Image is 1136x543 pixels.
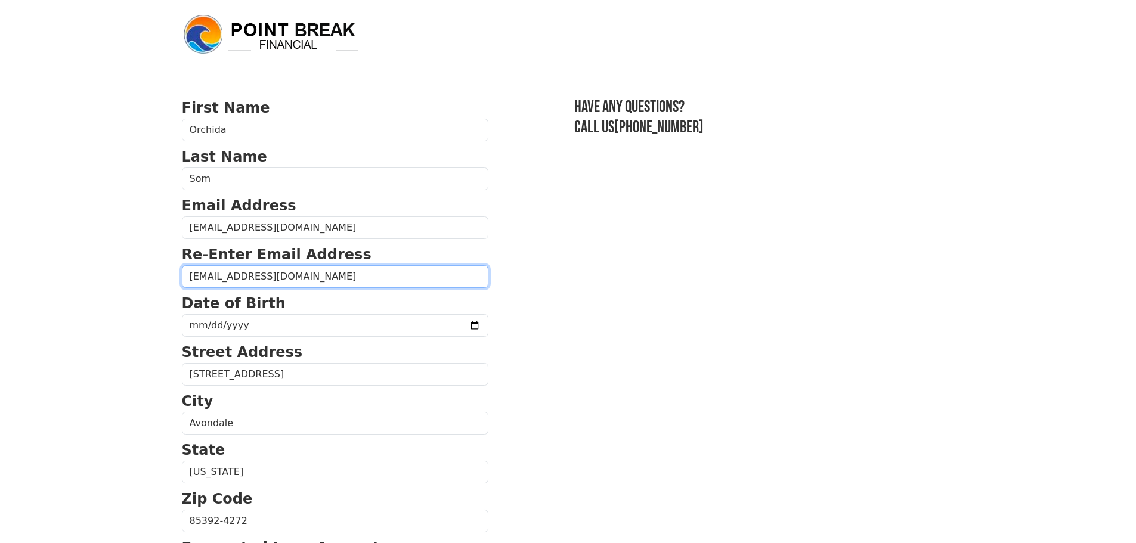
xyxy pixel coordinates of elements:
[182,265,488,288] input: Re-Enter Email Address
[182,197,296,214] strong: Email Address
[182,246,372,263] strong: Re-Enter Email Address
[182,363,488,386] input: Street Address
[614,117,704,137] a: [PHONE_NUMBER]
[182,167,488,190] input: Last Name
[182,412,488,435] input: City
[182,216,488,239] input: Email Address
[574,117,955,138] h3: Call us
[182,491,253,507] strong: Zip Code
[182,100,270,116] strong: First Name
[182,510,488,532] input: Zip Code
[182,13,361,56] img: logo.png
[182,344,303,361] strong: Street Address
[182,442,225,458] strong: State
[182,393,213,409] strong: City
[574,97,955,117] h3: Have any questions?
[182,148,267,165] strong: Last Name
[182,295,286,312] strong: Date of Birth
[182,119,488,141] input: First Name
